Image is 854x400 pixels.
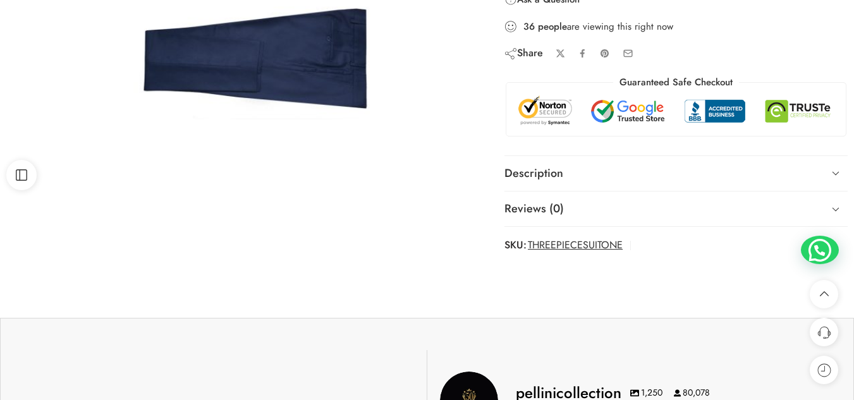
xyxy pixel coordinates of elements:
a: Description [504,156,848,191]
strong: people [538,20,567,33]
legend: Guaranteed Safe Checkout [613,76,739,89]
span: THREEPIECESUITONE [528,236,623,255]
span: 80,078 [674,387,710,399]
strong: SKU: [504,236,527,255]
a: Share on Facebook [578,49,587,58]
img: Trust [516,95,836,126]
span: 1,250 [630,387,662,399]
strong: 36 [523,20,535,33]
a: Email to your friends [623,48,633,59]
a: Pin on Pinterest [600,49,610,59]
div: are viewing this right now [504,20,848,33]
div: Share [504,46,543,60]
a: Reviews (0) [504,191,848,227]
